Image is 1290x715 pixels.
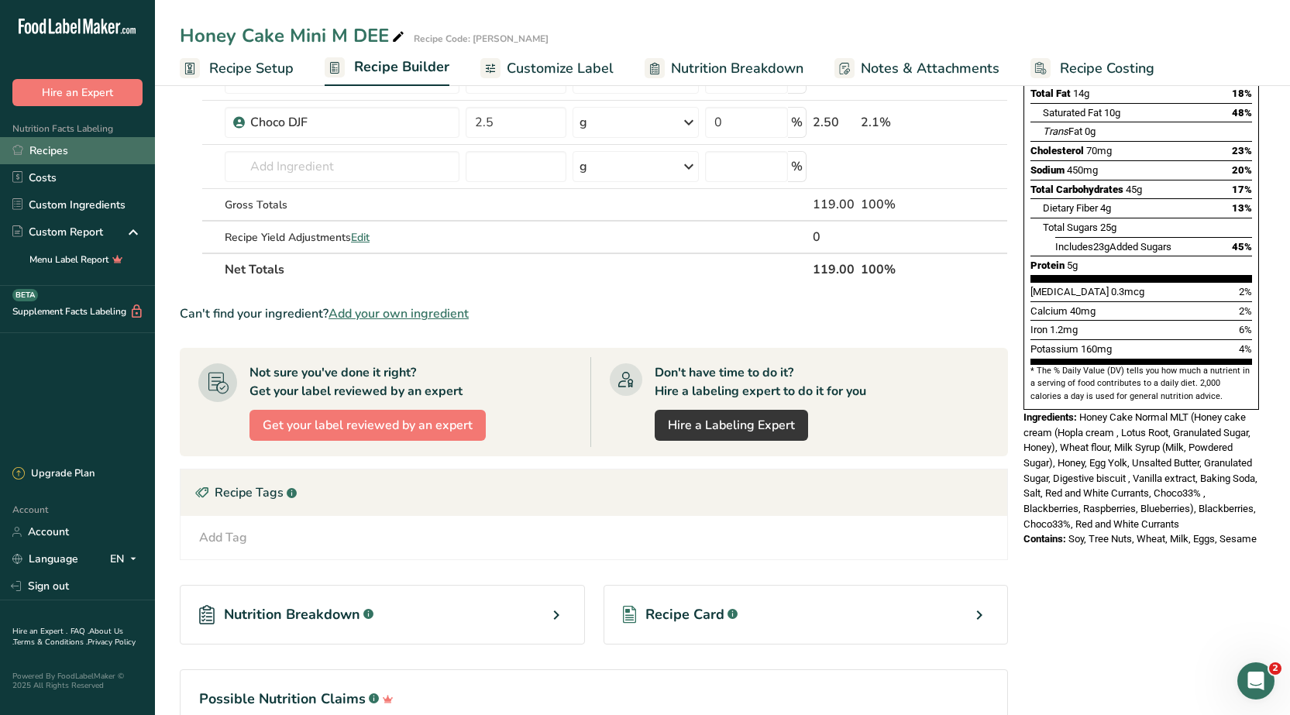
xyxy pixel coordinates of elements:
[414,32,549,46] div: Recipe Code: [PERSON_NAME]
[1043,125,1068,137] i: Trans
[1085,125,1096,137] span: 0g
[1023,411,1077,423] span: Ingredients:
[1030,184,1123,195] span: Total Carbohydrates
[325,50,449,87] a: Recipe Builder
[1232,164,1252,176] span: 20%
[250,113,444,132] div: Choco DJF
[110,550,143,569] div: EN
[88,637,136,648] a: Privacy Policy
[354,57,449,77] span: Recipe Builder
[834,51,999,86] a: Notes & Attachments
[180,51,294,86] a: Recipe Setup
[1232,184,1252,195] span: 17%
[1030,260,1065,271] span: Protein
[1030,145,1084,156] span: Cholesterol
[507,58,614,79] span: Customize Label
[181,469,1007,516] div: Recipe Tags
[180,304,1008,323] div: Can't find your ingredient?
[858,253,937,285] th: 100%
[225,229,459,246] div: Recipe Yield Adjustments
[12,224,103,240] div: Custom Report
[655,363,866,400] div: Don't have time to do it? Hire a labeling expert to do it for you
[1030,343,1078,355] span: Potassium
[180,22,408,50] div: Honey Cake Mini M DEE
[1100,202,1111,214] span: 4g
[1237,662,1275,700] iframe: Intercom live chat
[1269,662,1281,675] span: 2
[1050,324,1078,335] span: 1.2mg
[813,195,855,214] div: 119.00
[225,151,459,182] input: Add Ingredient
[1232,88,1252,99] span: 18%
[1100,222,1116,233] span: 25g
[209,58,294,79] span: Recipe Setup
[71,626,89,637] a: FAQ .
[1232,107,1252,119] span: 48%
[1073,88,1089,99] span: 14g
[1023,533,1066,545] span: Contains:
[12,289,38,301] div: BETA
[580,157,587,176] div: g
[1232,241,1252,253] span: 45%
[1030,51,1154,86] a: Recipe Costing
[1081,343,1112,355] span: 160mg
[12,545,78,572] a: Language
[671,58,803,79] span: Nutrition Breakdown
[329,304,469,323] span: Add your own ingredient
[1086,145,1112,156] span: 70mg
[1043,125,1082,137] span: Fat
[12,79,143,106] button: Hire an Expert
[1030,164,1065,176] span: Sodium
[813,113,855,132] div: 2.50
[1070,305,1096,317] span: 40mg
[1043,222,1098,233] span: Total Sugars
[1043,202,1098,214] span: Dietary Fiber
[645,51,803,86] a: Nutrition Breakdown
[810,253,858,285] th: 119.00
[263,416,473,435] span: Get your label reviewed by an expert
[580,113,587,132] div: g
[1023,411,1257,530] span: Honey Cake Normal MLT (Honey cake cream (Hopla cream , Lotus Root, Granulated Sugar, Honey), Whea...
[1232,202,1252,214] span: 13%
[645,604,724,625] span: Recipe Card
[249,363,463,400] div: Not sure you've done it right? Get your label reviewed by an expert
[1126,184,1142,195] span: 45g
[1111,286,1144,297] span: 0.3mcg
[1093,241,1109,253] span: 23g
[249,410,486,441] button: Get your label reviewed by an expert
[861,195,934,214] div: 100%
[1043,107,1102,119] span: Saturated Fat
[199,528,247,547] div: Add Tag
[1239,343,1252,355] span: 4%
[225,197,459,213] div: Gross Totals
[655,410,808,441] a: Hire a Labeling Expert
[1030,324,1047,335] span: Iron
[1030,88,1071,99] span: Total Fat
[12,466,95,482] div: Upgrade Plan
[1060,58,1154,79] span: Recipe Costing
[1067,260,1078,271] span: 5g
[861,58,999,79] span: Notes & Attachments
[12,626,67,637] a: Hire an Expert .
[861,113,934,132] div: 2.1%
[1232,145,1252,156] span: 23%
[1030,365,1252,403] section: * The % Daily Value (DV) tells you how much a nutrient in a serving of food contributes to a dail...
[1068,533,1257,545] span: Soy, Tree Nuts, Wheat, Milk, Eggs, Sesame
[480,51,614,86] a: Customize Label
[12,672,143,690] div: Powered By FoodLabelMaker © 2025 All Rights Reserved
[12,626,123,648] a: About Us .
[1067,164,1098,176] span: 450mg
[1239,305,1252,317] span: 2%
[1104,107,1120,119] span: 10g
[224,604,360,625] span: Nutrition Breakdown
[1030,286,1109,297] span: [MEDICAL_DATA]
[1239,324,1252,335] span: 6%
[13,637,88,648] a: Terms & Conditions .
[1055,241,1171,253] span: Includes Added Sugars
[351,230,370,245] span: Edit
[222,253,810,285] th: Net Totals
[1239,286,1252,297] span: 2%
[813,228,855,246] div: 0
[199,689,989,710] h1: Possible Nutrition Claims
[1030,305,1068,317] span: Calcium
